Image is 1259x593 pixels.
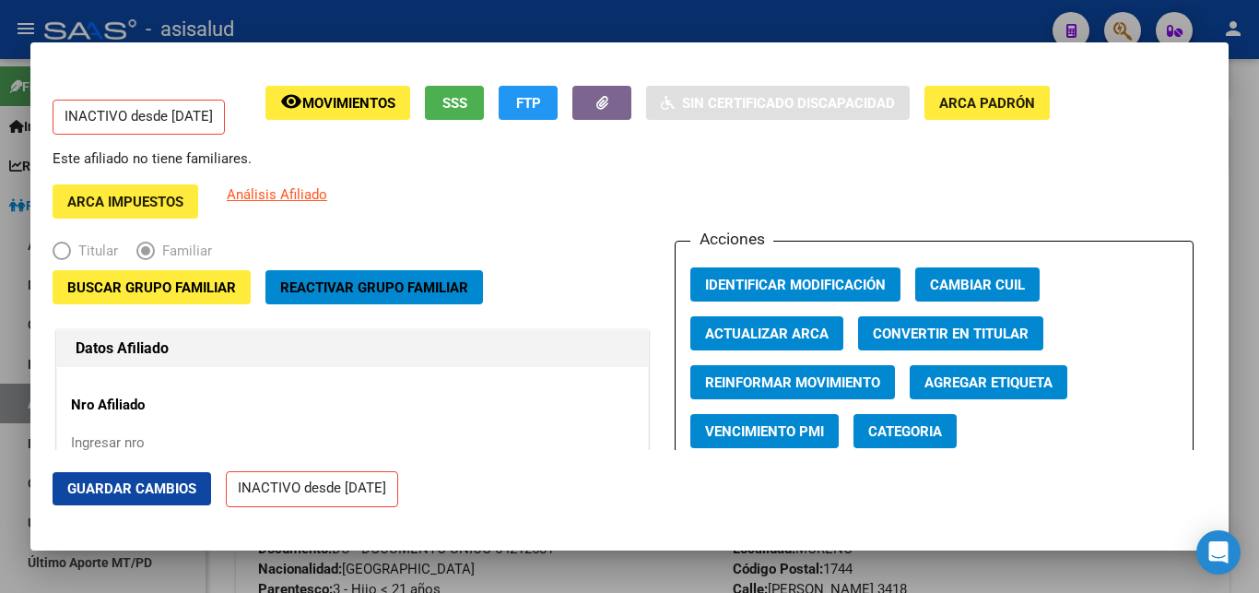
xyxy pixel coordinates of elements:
[227,186,327,203] span: Análisis Afiliado
[858,316,1043,350] button: Convertir en Titular
[915,267,1040,302] button: Cambiar CUIL
[155,241,212,262] span: Familiar
[690,227,773,251] h3: Acciones
[280,279,468,296] span: Reactivar Grupo Familiar
[425,86,484,120] button: SSS
[939,95,1035,112] span: ARCA Padrón
[690,365,895,399] button: Reinformar Movimiento
[705,277,886,293] span: Identificar Modificación
[302,95,395,112] span: Movimientos
[265,270,483,304] button: Reactivar Grupo Familiar
[690,316,843,350] button: Actualizar ARCA
[868,423,942,440] span: Categoria
[71,241,118,262] span: Titular
[873,326,1029,342] span: Convertir en Titular
[442,95,467,112] span: SSS
[853,414,957,448] button: Categoria
[226,471,398,507] p: INACTIVO desde [DATE]
[71,395,240,416] p: Nro Afiliado
[53,472,211,505] button: Guardar Cambios
[67,194,183,210] span: ARCA Impuestos
[53,148,252,170] p: Este afiliado no tiene familiares.
[1196,530,1241,575] div: Open Intercom Messenger
[705,374,880,391] span: Reinformar Movimiento
[265,86,410,120] button: Movimientos
[924,86,1050,120] button: ARCA Padrón
[930,277,1025,293] span: Cambiar CUIL
[499,86,558,120] button: FTP
[705,423,824,440] span: Vencimiento PMI
[690,414,839,448] button: Vencimiento PMI
[682,95,895,112] span: Sin Certificado Discapacidad
[280,90,302,113] mat-icon: remove_red_eye
[646,86,910,120] button: Sin Certificado Discapacidad
[67,480,196,497] span: Guardar Cambios
[67,279,236,296] span: Buscar Grupo Familiar
[53,270,251,304] button: Buscar Grupo Familiar
[53,184,198,219] button: ARCA Impuestos
[53,246,230,263] mat-radio-group: Elija una opción
[924,374,1053,391] span: Agregar Etiqueta
[705,326,829,342] span: Actualizar ARCA
[910,365,1067,399] button: Agregar Etiqueta
[76,338,629,360] h1: Datos Afiliado
[53,100,225,136] p: INACTIVO desde [DATE]
[690,267,900,302] button: Identificar Modificación
[516,95,541,112] span: FTP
